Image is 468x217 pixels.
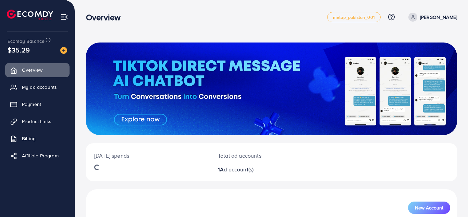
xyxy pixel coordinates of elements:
[94,152,201,160] p: [DATE] spends
[406,13,457,22] a: [PERSON_NAME]
[327,12,381,22] a: metap_pakistan_001
[5,149,70,162] a: Affiliate Program
[7,10,53,20] img: logo
[22,101,41,108] span: Payment
[86,12,126,22] h3: Overview
[60,47,67,54] img: image
[5,132,70,145] a: Billing
[5,97,70,111] a: Payment
[22,152,59,159] span: Affiliate Program
[60,13,68,21] img: menu
[218,166,294,173] h2: 1
[22,135,36,142] span: Billing
[22,118,51,125] span: Product Links
[420,13,457,21] p: [PERSON_NAME]
[22,67,42,73] span: Overview
[22,84,57,91] span: My ad accounts
[8,45,30,55] span: $35.29
[408,202,450,214] button: New Account
[218,152,294,160] p: Total ad accounts
[415,205,443,210] span: New Account
[8,38,45,45] span: Ecomdy Balance
[220,166,254,173] span: Ad account(s)
[5,114,70,128] a: Product Links
[333,15,375,20] span: metap_pakistan_001
[5,80,70,94] a: My ad accounts
[5,63,70,77] a: Overview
